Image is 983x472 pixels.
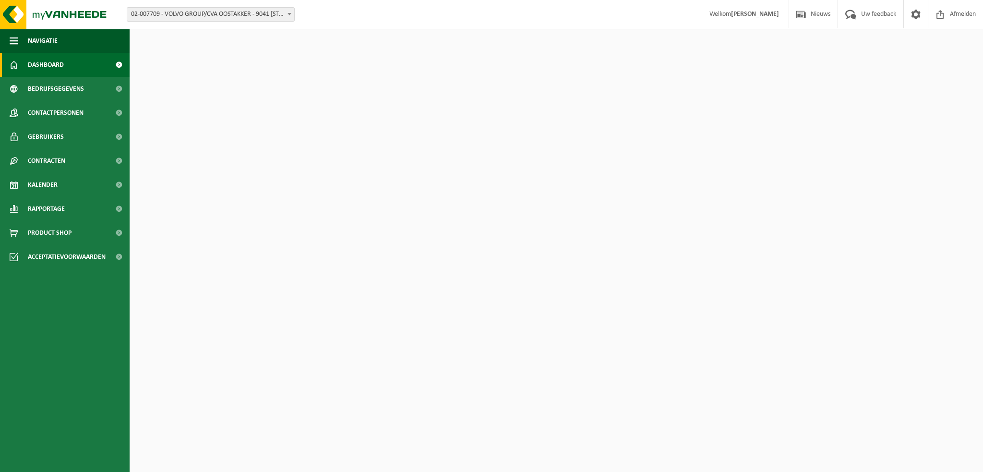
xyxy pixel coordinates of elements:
span: Gebruikers [28,125,64,149]
span: 02-007709 - VOLVO GROUP/CVA OOSTAKKER - 9041 OOSTAKKER, SMALLEHEERWEG 31 [127,7,295,22]
span: Acceptatievoorwaarden [28,245,106,269]
span: Kalender [28,173,58,197]
span: Dashboard [28,53,64,77]
span: Bedrijfsgegevens [28,77,84,101]
span: Navigatie [28,29,58,53]
span: Product Shop [28,221,72,245]
span: Contracten [28,149,65,173]
span: Rapportage [28,197,65,221]
span: Contactpersonen [28,101,84,125]
span: 02-007709 - VOLVO GROUP/CVA OOSTAKKER - 9041 OOSTAKKER, SMALLEHEERWEG 31 [127,8,294,21]
strong: [PERSON_NAME] [731,11,779,18]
